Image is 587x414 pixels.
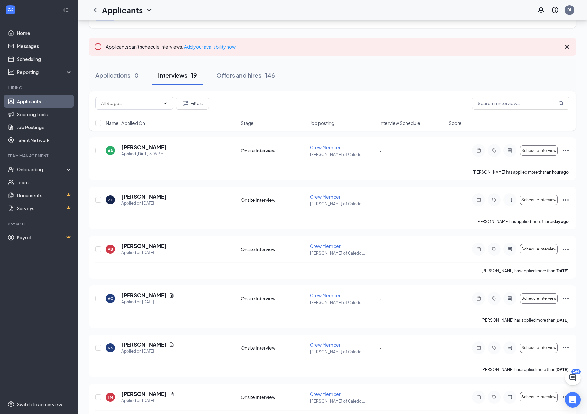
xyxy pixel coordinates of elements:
[475,148,483,153] svg: Note
[565,370,581,385] button: ChatActive
[63,7,69,13] svg: Collapse
[506,197,514,202] svg: ActiveChat
[521,198,556,202] span: Schedule interview
[158,71,197,79] div: Interviews · 19
[490,247,498,252] svg: Tag
[108,345,113,351] div: NS
[92,6,99,14] a: ChevronLeft
[562,196,569,204] svg: Ellipses
[562,147,569,154] svg: Ellipses
[216,71,275,79] div: Offers and hires · 146
[562,393,569,401] svg: Ellipses
[17,189,72,202] a: DocumentsCrown
[121,397,174,404] div: Applied on [DATE]
[17,40,72,53] a: Messages
[17,108,72,121] a: Sourcing Tools
[565,392,581,408] div: Open Intercom Messenger
[7,6,14,13] svg: WorkstreamLogo
[475,345,483,350] svg: Note
[121,390,166,397] h5: [PERSON_NAME]
[94,43,102,51] svg: Error
[562,344,569,352] svg: Ellipses
[184,44,236,50] a: Add your availability now
[8,69,14,75] svg: Analysis
[475,247,483,252] svg: Note
[506,148,514,153] svg: ActiveChat
[108,247,113,252] div: AB
[8,153,71,159] div: Team Management
[490,148,498,153] svg: Tag
[163,101,168,106] svg: ChevronDown
[121,151,166,157] div: Applied [DATE] 3:05 PM
[17,95,72,108] a: Applicants
[550,219,569,224] b: a day ago
[310,152,375,157] p: [PERSON_NAME] of Caledo ...
[8,85,71,91] div: Hiring
[555,268,569,273] b: [DATE]
[8,401,14,408] svg: Settings
[551,6,559,14] svg: QuestionInfo
[520,343,558,353] button: Schedule interview
[241,394,306,400] div: Onsite Interview
[521,346,556,350] span: Schedule interview
[108,148,113,153] div: AA
[558,101,564,106] svg: MagnifyingGlass
[520,145,558,156] button: Schedule interview
[481,317,569,323] p: [PERSON_NAME] has applied more than .
[379,120,420,126] span: Interview Schedule
[520,195,558,205] button: Schedule interview
[506,247,514,252] svg: ActiveChat
[121,242,166,250] h5: [PERSON_NAME]
[506,395,514,400] svg: ActiveChat
[121,250,166,256] div: Applied on [DATE]
[169,293,174,298] svg: Document
[547,170,569,175] b: an hour ago
[473,169,569,175] p: [PERSON_NAME] has applied more than .
[449,120,462,126] span: Score
[17,53,72,66] a: Scheduling
[121,200,166,207] div: Applied on [DATE]
[310,201,375,207] p: [PERSON_NAME] of Caledo ...
[563,43,571,51] svg: Cross
[241,120,254,126] span: Stage
[241,345,306,351] div: Onsite Interview
[108,197,113,203] div: AL
[379,148,382,153] span: -
[310,292,341,298] span: Crew Member
[310,342,341,347] span: Crew Member
[17,134,72,147] a: Talent Network
[108,296,113,301] div: AC
[520,392,558,402] button: Schedule interview
[571,369,581,374] div: 164
[101,100,160,107] input: All Stages
[521,148,556,153] span: Schedule interview
[241,197,306,203] div: Onsite Interview
[475,197,483,202] svg: Note
[169,342,174,347] svg: Document
[490,296,498,301] svg: Tag
[181,99,189,107] svg: Filter
[310,250,375,256] p: [PERSON_NAME] of Caledo ...
[121,341,166,348] h5: [PERSON_NAME]
[521,296,556,301] span: Schedule interview
[562,295,569,302] svg: Ellipses
[241,147,306,154] div: Onsite Interview
[17,166,67,173] div: Onboarding
[106,44,236,50] span: Applicants can't schedule interviews.
[17,176,72,189] a: Team
[241,295,306,302] div: Onsite Interview
[310,194,341,200] span: Crew Member
[481,268,569,274] p: [PERSON_NAME] has applied more than .
[17,27,72,40] a: Home
[569,374,577,382] svg: ChatActive
[537,6,545,14] svg: Notifications
[481,367,569,372] p: [PERSON_NAME] has applied more than .
[472,97,569,110] input: Search in interviews
[310,120,334,126] span: Job posting
[310,391,341,397] span: Crew Member
[475,395,483,400] svg: Note
[121,193,166,200] h5: [PERSON_NAME]
[241,246,306,252] div: Onsite Interview
[310,144,341,150] span: Crew Member
[17,401,62,408] div: Switch to admin view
